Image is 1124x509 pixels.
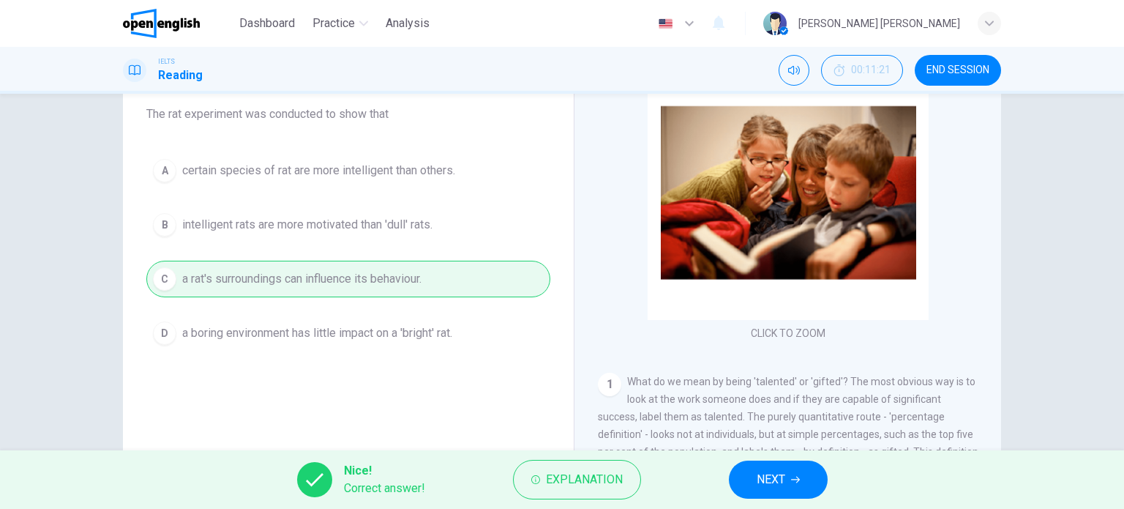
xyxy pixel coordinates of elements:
[926,64,989,76] span: END SESSION
[312,15,355,32] span: Practice
[821,55,903,86] button: 00:11:21
[821,55,903,86] div: Hide
[386,15,430,32] span: Analysis
[763,12,787,35] img: Profile picture
[779,55,809,86] div: Mute
[757,469,785,490] span: NEXT
[239,15,295,32] span: Dashboard
[344,462,425,480] span: Nice!
[598,373,621,396] div: 1
[123,9,200,38] img: OpenEnglish logo
[546,469,623,490] span: Explanation
[851,64,891,76] span: 00:11:21
[513,460,641,499] button: Explanation
[380,10,435,37] button: Analysis
[158,67,203,84] h1: Reading
[656,18,675,29] img: en
[344,480,425,497] span: Correct answer!
[798,15,960,32] div: [PERSON_NAME] [PERSON_NAME]
[123,9,233,38] a: OpenEnglish logo
[307,10,374,37] button: Practice
[915,55,1001,86] button: END SESSION
[233,10,301,37] button: Dashboard
[729,461,828,499] button: NEXT
[158,56,175,67] span: IELTS
[146,70,550,123] span: Choose the correct answer, , , or . The rat experiment was conducted to show that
